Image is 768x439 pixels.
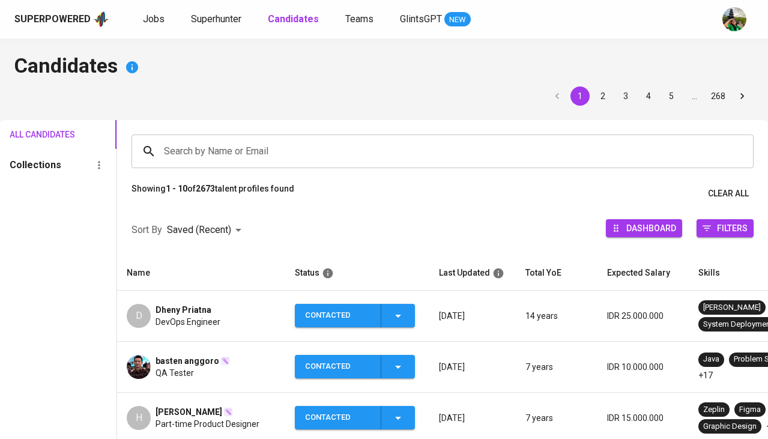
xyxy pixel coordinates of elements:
th: Name [117,256,285,291]
span: NEW [444,14,471,26]
div: Contacted [305,355,371,378]
a: Jobs [143,12,167,27]
button: page 1 [570,86,590,106]
p: +17 [698,369,713,381]
button: Dashboard [606,219,682,237]
span: All Candidates [10,127,54,142]
div: Java [703,354,719,365]
th: Total YoE [516,256,597,291]
button: Go to page 3 [616,86,635,106]
b: 2673 [196,184,215,193]
span: Teams [345,13,373,25]
img: 16f37456ca78202ca67212a3b366b984.png [127,355,151,379]
span: Part-time Product Designer [156,418,259,430]
button: Go to page 268 [707,86,729,106]
img: eva@glints.com [722,7,746,31]
div: … [685,90,704,102]
a: Superpoweredapp logo [14,10,109,28]
p: Sort By [132,223,162,237]
h4: Candidates [14,53,754,82]
button: Go to next page [733,86,752,106]
div: Contacted [305,304,371,327]
p: [DATE] [439,310,506,322]
th: Expected Salary [597,256,689,291]
p: 14 years [525,310,588,322]
div: D [127,304,151,328]
p: IDR 10.000.000 [607,361,679,373]
span: Clear All [708,186,749,201]
div: Saved (Recent) [167,219,246,241]
b: Candidates [268,13,319,25]
th: Status [285,256,429,291]
div: Superpowered [14,13,91,26]
p: [DATE] [439,361,506,373]
a: Teams [345,12,376,27]
div: Graphic Design [703,421,757,432]
p: Saved (Recent) [167,223,231,237]
p: Showing of talent profiles found [132,183,294,205]
img: magic_wand.svg [223,407,233,417]
button: Filters [697,219,754,237]
span: Superhunter [191,13,241,25]
a: Candidates [268,12,321,27]
p: 7 years [525,412,588,424]
span: GlintsGPT [400,13,442,25]
span: Jobs [143,13,165,25]
h6: Collections [10,157,61,174]
div: H [127,406,151,430]
p: [DATE] [439,412,506,424]
img: app logo [93,10,109,28]
span: Filters [717,220,748,236]
span: [PERSON_NAME] [156,406,222,418]
button: Go to page 4 [639,86,658,106]
button: Contacted [295,406,415,429]
th: Last Updated [429,256,516,291]
span: DevOps Engineer [156,316,220,328]
span: basten anggoro [156,355,219,367]
div: Figma [739,404,761,416]
span: Dheny Priatna [156,304,211,316]
button: Contacted [295,304,415,327]
b: 1 - 10 [166,184,187,193]
span: Dashboard [626,220,676,236]
button: Go to page 2 [593,86,612,106]
p: 7 years [525,361,588,373]
button: Go to page 5 [662,86,681,106]
a: Superhunter [191,12,244,27]
button: Clear All [703,183,754,205]
div: Zeplin [703,404,725,416]
p: IDR 15.000.000 [607,412,679,424]
span: QA Tester [156,367,194,379]
a: GlintsGPT NEW [400,12,471,27]
img: magic_wand.svg [220,356,230,366]
button: Contacted [295,355,415,378]
div: [PERSON_NAME] [703,302,761,313]
div: Contacted [305,406,371,429]
p: IDR 25.000.000 [607,310,679,322]
nav: pagination navigation [546,86,754,106]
